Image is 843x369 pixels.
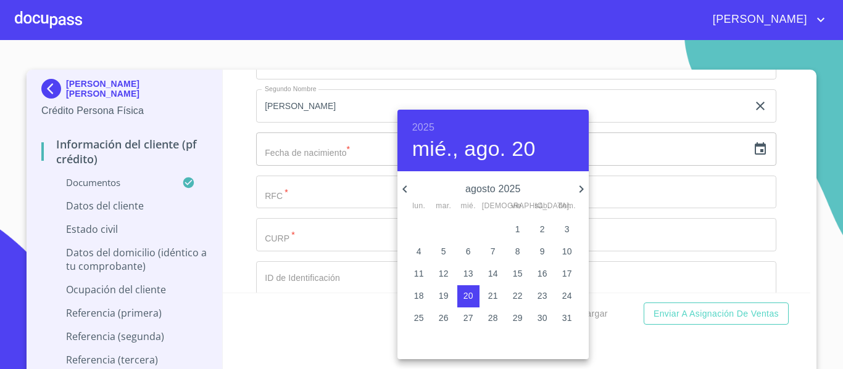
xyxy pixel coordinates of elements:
[439,267,449,280] p: 12
[412,119,434,136] button: 2025
[562,312,572,324] p: 31
[507,307,529,330] button: 29
[531,241,554,263] button: 9
[412,182,574,197] p: agosto 2025
[433,285,455,307] button: 19
[531,263,554,285] button: 16
[531,285,554,307] button: 23
[408,241,430,263] button: 4
[531,307,554,330] button: 30
[540,223,545,235] p: 2
[463,312,473,324] p: 27
[515,223,520,235] p: 1
[540,245,545,257] p: 9
[482,307,504,330] button: 28
[457,307,480,330] button: 27
[482,200,504,213] span: [DEMOGRAPHIC_DATA].
[433,307,455,330] button: 26
[441,245,446,257] p: 5
[562,290,572,302] p: 24
[507,200,529,213] span: vie.
[408,263,430,285] button: 11
[417,245,421,257] p: 4
[556,200,578,213] span: dom.
[414,267,424,280] p: 11
[466,245,471,257] p: 6
[556,263,578,285] button: 17
[491,245,496,257] p: 7
[556,241,578,263] button: 10
[457,200,480,213] span: mié.
[457,241,480,263] button: 6
[507,241,529,263] button: 8
[433,241,455,263] button: 5
[488,267,498,280] p: 14
[507,219,529,241] button: 1
[531,200,554,213] span: sáb.
[507,285,529,307] button: 22
[412,136,536,162] button: mié., ago. 20
[556,307,578,330] button: 31
[515,245,520,257] p: 8
[538,267,547,280] p: 16
[531,219,554,241] button: 2
[488,312,498,324] p: 28
[439,290,449,302] p: 19
[408,200,430,213] span: lun.
[556,219,578,241] button: 3
[414,290,424,302] p: 18
[457,263,480,285] button: 13
[562,245,572,257] p: 10
[482,285,504,307] button: 21
[482,241,504,263] button: 7
[488,290,498,302] p: 21
[538,312,547,324] p: 30
[538,290,547,302] p: 23
[463,267,473,280] p: 13
[507,263,529,285] button: 15
[439,312,449,324] p: 26
[408,307,430,330] button: 25
[433,263,455,285] button: 12
[463,290,473,302] p: 20
[482,263,504,285] button: 14
[565,223,570,235] p: 3
[513,267,523,280] p: 15
[433,200,455,213] span: mar.
[408,285,430,307] button: 18
[562,267,572,280] p: 17
[414,312,424,324] p: 25
[457,285,480,307] button: 20
[513,312,523,324] p: 29
[556,285,578,307] button: 24
[513,290,523,302] p: 22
